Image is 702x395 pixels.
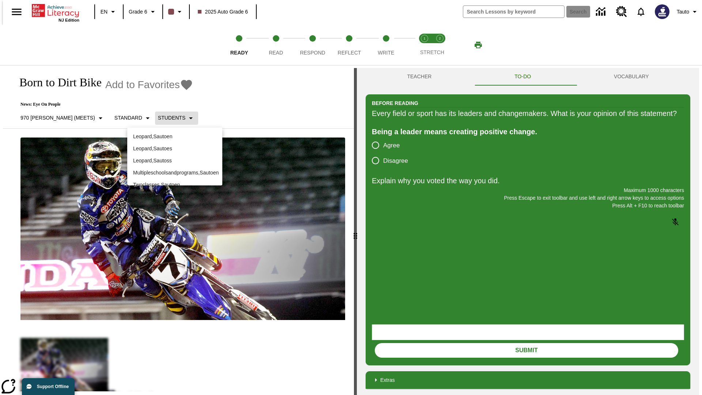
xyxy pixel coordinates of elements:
body: Explain why you voted the way you did. Maximum 1000 characters Press Alt + F10 to reach toolbar P... [3,6,107,12]
p: Twoclasses , Sautoen [133,181,216,189]
p: Leopard , Sautoss [133,157,216,165]
p: Leopard , Sautoen [133,133,216,140]
p: Multipleschoolsandprograms , Sautoen [133,169,216,177]
p: Leopard , Sautoes [133,145,216,153]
